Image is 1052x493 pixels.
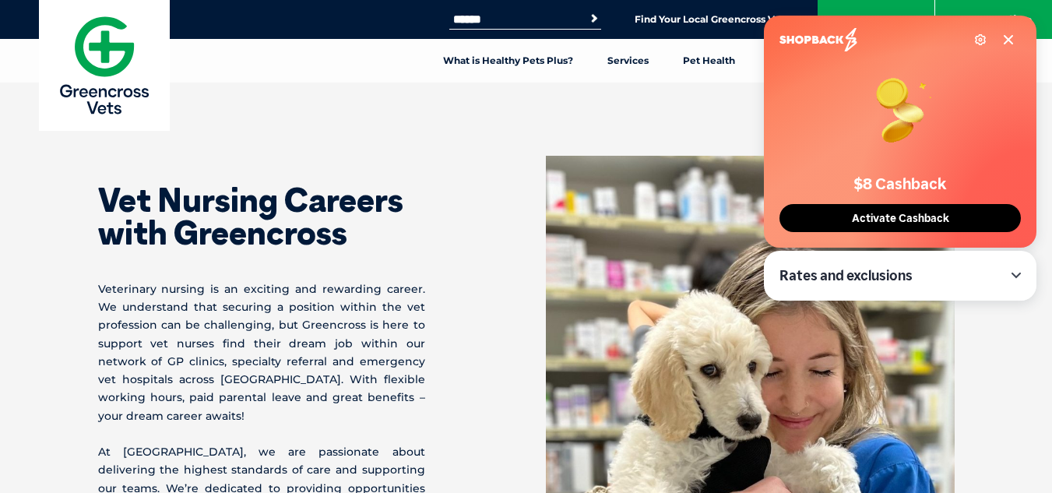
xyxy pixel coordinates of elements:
[98,280,425,425] p: Veterinary nursing is an exciting and rewarding career. We understand that securing a position wi...
[590,39,666,83] a: Services
[666,39,752,83] a: Pet Health
[586,11,602,26] button: Search
[752,39,843,83] a: Pet Articles
[98,184,425,249] h2: Vet Nursing Careers with Greencross
[635,13,784,26] a: Find Your Local Greencross Vet
[426,39,590,83] a: What is Healthy Pets Plus?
